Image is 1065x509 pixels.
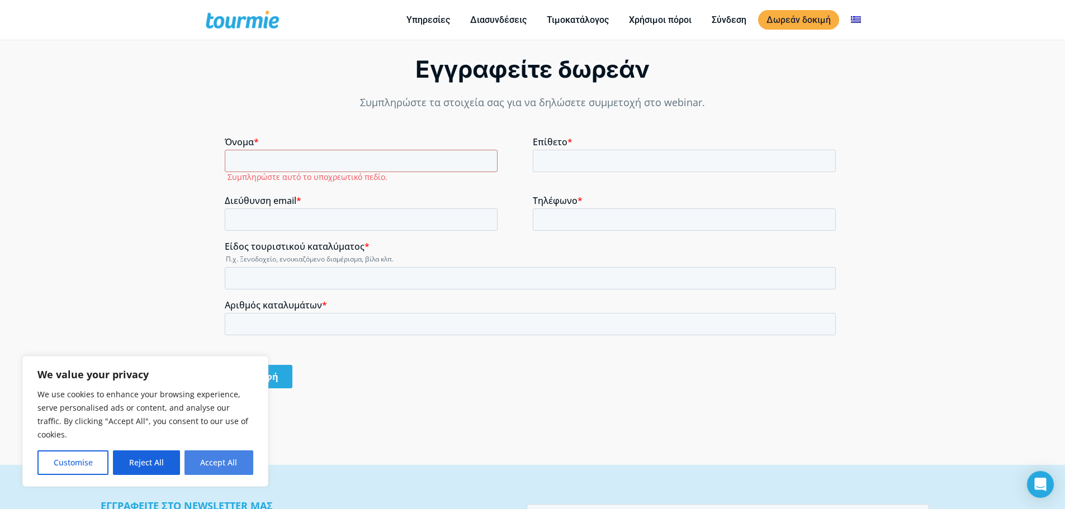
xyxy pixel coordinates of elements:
[225,136,840,398] iframe: Form 0
[538,13,617,27] a: Τιμοκατάλογος
[113,450,179,475] button: Reject All
[758,10,839,30] a: Δωρεάν δοκιμή
[398,13,458,27] a: Υπηρεσίες
[225,95,840,110] p: Συμπληρώστε τα στοιχεία σας για να δηλώσετε συμμετοχή στο webinar.
[703,13,755,27] a: Σύνδεση
[37,450,108,475] button: Customise
[37,388,253,441] p: We use cookies to enhance your browsing experience, serve personalised ads or content, and analys...
[225,54,840,84] div: Εγγραφείτε δωρεάν
[308,58,353,70] span: Τηλέφωνο
[462,13,535,27] a: Διασυνδέσεις
[184,450,253,475] button: Accept All
[621,13,700,27] a: Χρήσιμοι πόροι
[37,368,253,381] p: We value your privacy
[1027,471,1054,498] div: Open Intercom Messenger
